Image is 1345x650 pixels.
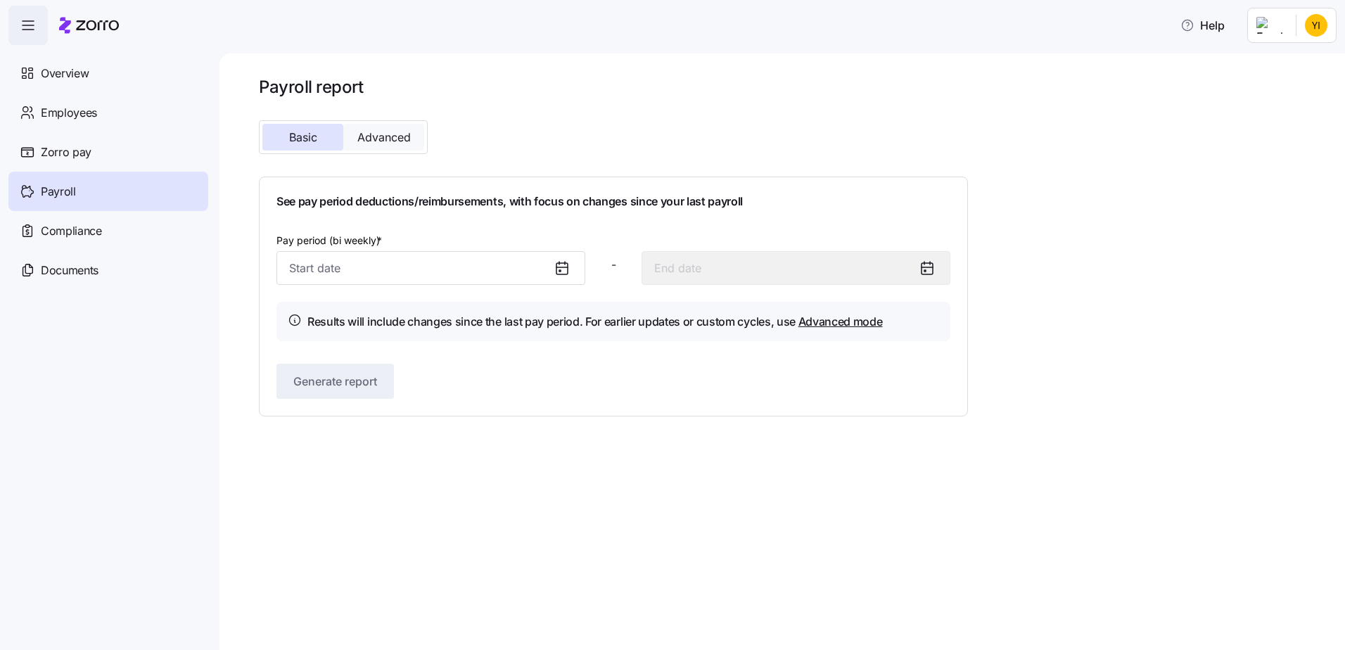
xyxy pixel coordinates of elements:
[41,183,76,200] span: Payroll
[41,104,97,122] span: Employees
[8,172,208,211] a: Payroll
[289,132,317,143] span: Basic
[41,144,91,161] span: Zorro pay
[357,132,411,143] span: Advanced
[611,256,616,274] span: -
[8,211,208,250] a: Compliance
[41,222,102,240] span: Compliance
[8,250,208,290] a: Documents
[307,313,883,331] h4: Results will include changes since the last pay period. For earlier updates or custom cycles, use
[259,76,968,98] h1: Payroll report
[1256,17,1285,34] img: Employer logo
[798,314,883,329] a: Advanced mode
[276,194,950,209] h1: See pay period deductions/reimbursements, with focus on changes since your last payroll
[1305,14,1327,37] img: 58bf486cf3c66a19402657e6b7d52db7
[276,251,585,285] input: Start date
[41,262,98,279] span: Documents
[276,364,394,399] button: Generate report
[276,233,385,248] label: Pay period (bi weekly)
[642,251,950,285] input: End date
[8,53,208,93] a: Overview
[8,93,208,132] a: Employees
[1169,11,1236,39] button: Help
[1180,17,1225,34] span: Help
[8,132,208,172] a: Zorro pay
[293,373,377,390] span: Generate report
[41,65,89,82] span: Overview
